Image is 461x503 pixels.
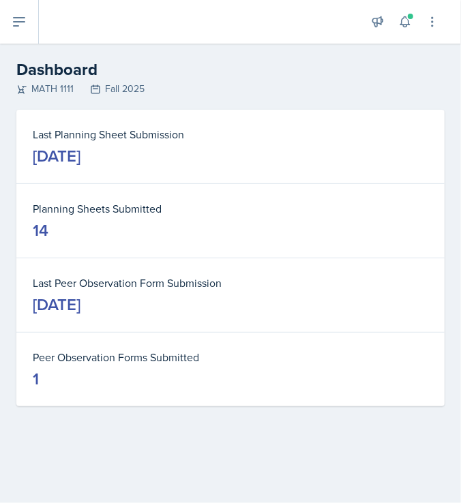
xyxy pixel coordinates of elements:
div: MATH 1111 Fall 2025 [16,82,445,96]
h2: Dashboard [16,57,445,82]
dt: Last Planning Sheet Submission [33,126,428,142]
div: [DATE] [33,145,80,167]
dt: Peer Observation Forms Submitted [33,349,428,365]
div: 14 [33,219,48,241]
div: 1 [33,368,39,390]
dt: Last Peer Observation Form Submission [33,275,428,291]
div: [DATE] [33,294,80,316]
dt: Planning Sheets Submitted [33,200,428,217]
